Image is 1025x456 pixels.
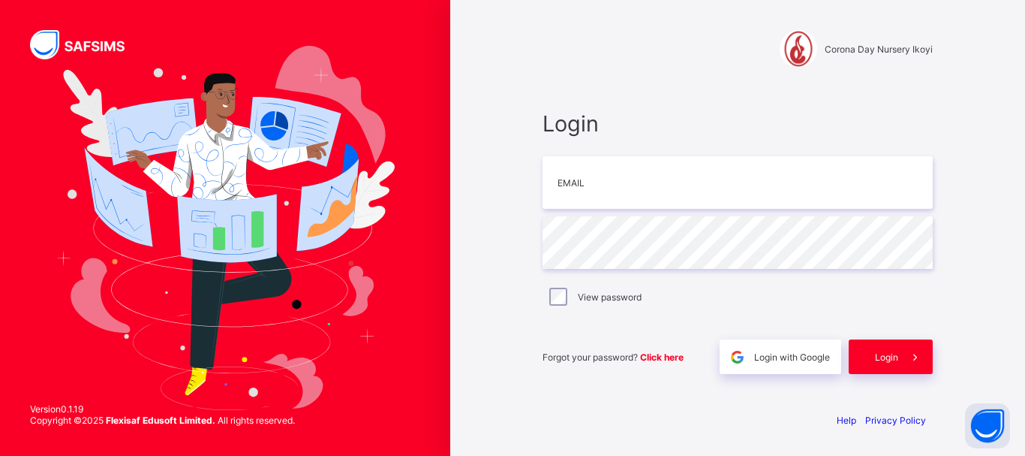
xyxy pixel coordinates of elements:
[30,415,295,426] span: Copyright © 2025 All rights reserved.
[965,403,1010,448] button: Open asap
[30,403,295,415] span: Version 0.1.19
[56,46,395,411] img: Hero Image
[865,415,926,426] a: Privacy Policy
[640,352,684,363] a: Click here
[837,415,856,426] a: Help
[30,30,143,59] img: SAFSIMS Logo
[729,349,746,366] img: google.396cfc9801f0270233282035f929180a.svg
[875,352,898,363] span: Login
[754,352,830,363] span: Login with Google
[578,291,642,303] label: View password
[543,110,933,137] span: Login
[543,352,684,363] span: Forgot your password?
[825,44,933,55] span: Corona Day Nursery Ikoyi
[106,415,215,426] strong: Flexisaf Edusoft Limited.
